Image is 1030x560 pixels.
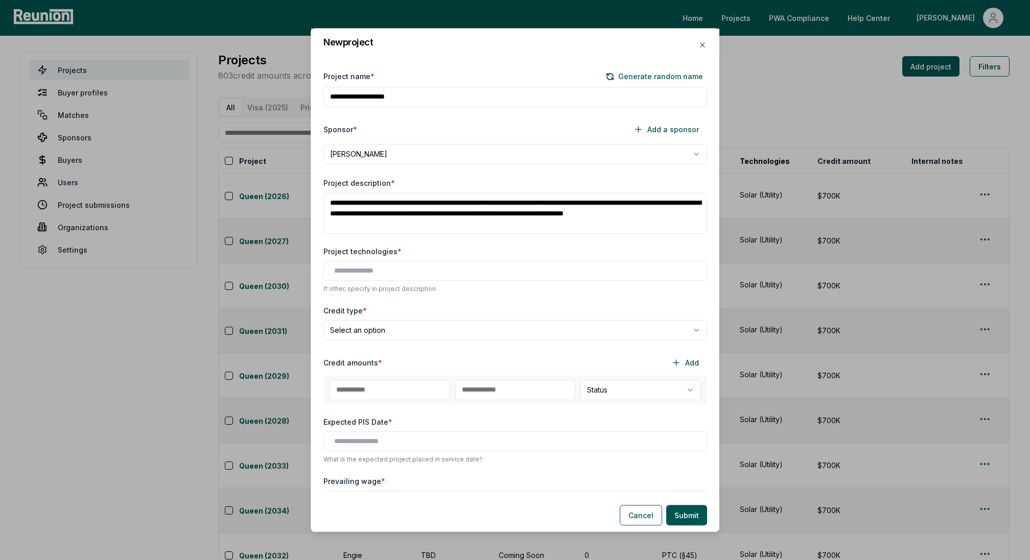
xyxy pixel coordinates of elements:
label: Project technologies [323,246,402,257]
button: Cancel [620,505,662,526]
label: Credit amounts [323,358,382,369]
h2: New project [323,38,373,47]
button: Generate random name [602,70,707,83]
label: Credit type [323,305,367,316]
label: Sponsor [323,125,357,135]
label: Project name [323,71,374,82]
label: Project description [323,179,395,187]
p: If other, specify in project description [323,285,707,293]
label: Expected PIS Date [323,417,392,427]
button: Add [663,353,707,373]
p: What is the expected project placed in service date? [323,455,707,464]
button: Add a sponsor [625,119,707,140]
label: Prevailing wage [323,476,385,486]
button: Submit [666,505,707,526]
